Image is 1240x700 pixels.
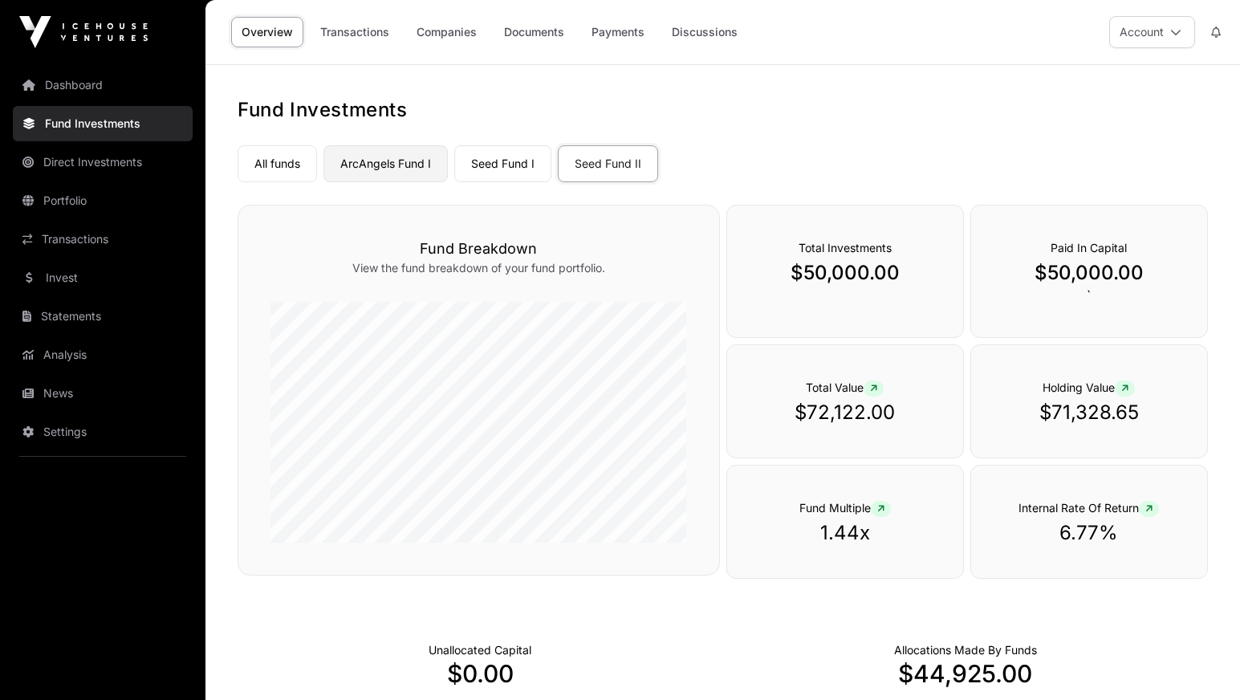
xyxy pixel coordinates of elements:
[581,17,655,47] a: Payments
[323,145,448,182] a: ArcAngels Fund I
[894,642,1037,658] p: Capital Deployed Into Companies
[494,17,575,47] a: Documents
[231,17,303,47] a: Overview
[238,97,1208,123] h1: Fund Investments
[406,17,487,47] a: Companies
[799,241,892,254] span: Total Investments
[1003,520,1175,546] p: 6.77%
[1109,16,1195,48] button: Account
[270,238,687,260] h3: Fund Breakdown
[310,17,400,47] a: Transactions
[723,659,1209,688] p: $44,925.00
[13,67,193,103] a: Dashboard
[558,145,658,182] a: Seed Fund II
[759,260,931,286] p: $50,000.00
[1043,381,1135,394] span: Holding Value
[1003,400,1175,425] p: $71,328.65
[13,222,193,257] a: Transactions
[970,205,1208,338] div: `
[238,145,317,182] a: All funds
[13,299,193,334] a: Statements
[13,106,193,141] a: Fund Investments
[429,642,531,658] p: Cash not yet allocated
[13,337,193,372] a: Analysis
[661,17,748,47] a: Discussions
[13,144,193,180] a: Direct Investments
[806,381,884,394] span: Total Value
[13,376,193,411] a: News
[1160,623,1240,700] iframe: Chat Widget
[759,520,931,546] p: 1.44x
[1051,241,1127,254] span: Paid In Capital
[799,501,891,515] span: Fund Multiple
[1003,260,1175,286] p: $50,000.00
[19,16,148,48] img: Icehouse Ventures Logo
[238,659,723,688] p: $0.00
[759,400,931,425] p: $72,122.00
[270,260,687,276] p: View the fund breakdown of your fund portfolio.
[1018,501,1159,515] span: Internal Rate Of Return
[454,145,551,182] a: Seed Fund I
[13,183,193,218] a: Portfolio
[13,414,193,450] a: Settings
[13,260,193,295] a: Invest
